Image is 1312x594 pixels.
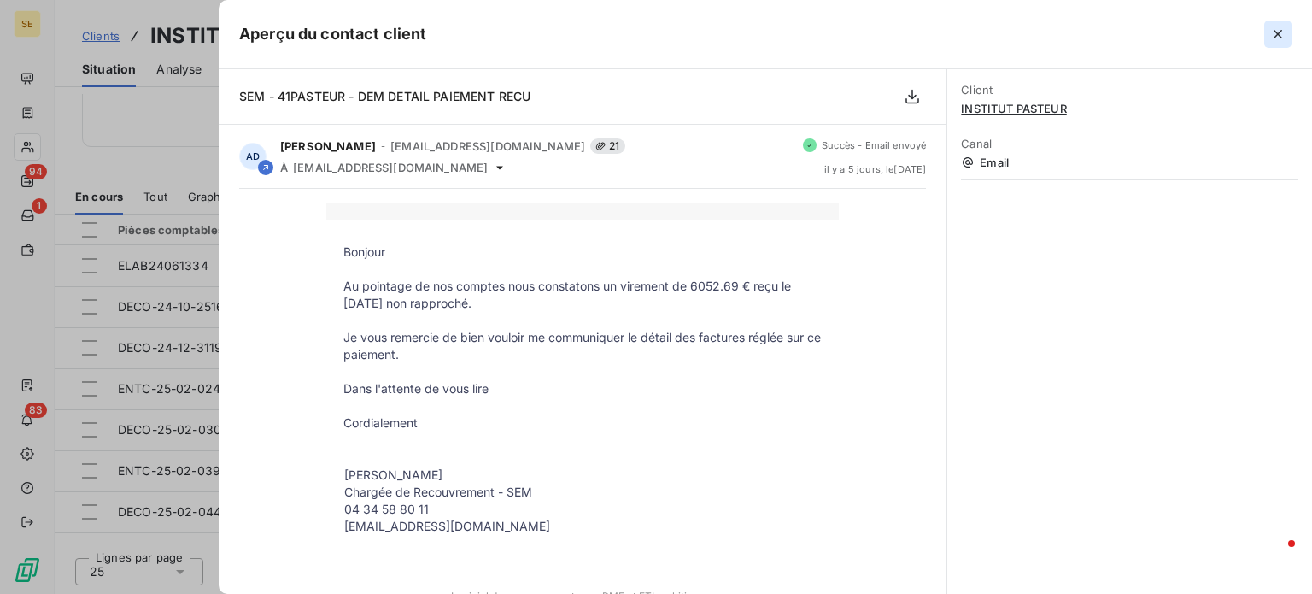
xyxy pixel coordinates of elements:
[280,139,376,153] span: [PERSON_NAME]
[239,22,427,46] h5: Aperçu du contact client
[822,140,926,150] span: Succès - Email envoyé
[343,415,822,432] p: Cordialement
[961,137,1298,150] span: Canal
[590,138,624,154] span: 21
[390,139,585,153] span: [EMAIL_ADDRESS][DOMAIN_NAME]
[239,89,530,103] span: SEM - 41PASTEUR - DEM DETAIL PAIEMENT RECU
[961,83,1298,97] span: Client
[293,161,488,174] span: [EMAIL_ADDRESS][DOMAIN_NAME]
[344,518,550,535] div: [EMAIL_ADDRESS][DOMAIN_NAME]
[344,484,550,518] div: Chargée de Recouvrement - SEM
[239,143,266,170] div: AD
[280,161,288,174] span: À
[343,329,822,363] p: Je vous remercie de bien vouloir me communiquer le détail des factures réglée sur ce paiement.
[381,141,385,151] span: -
[824,164,927,174] span: il y a 5 jours , le [DATE]
[961,102,1298,115] span: INSTITUT PASTEUR
[343,244,822,261] p: Bonjour
[343,278,822,312] p: Au pointage de nos comptes nous constatons un virement de 6052.69 € reçu le [DATE] non rapproché.
[344,467,550,535] div: [PERSON_NAME]
[343,380,822,397] p: Dans l'attente de vous lire
[1254,536,1295,577] iframe: Intercom live chat
[961,156,1298,169] span: Email
[344,501,550,518] div: 04 34 58 80 11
